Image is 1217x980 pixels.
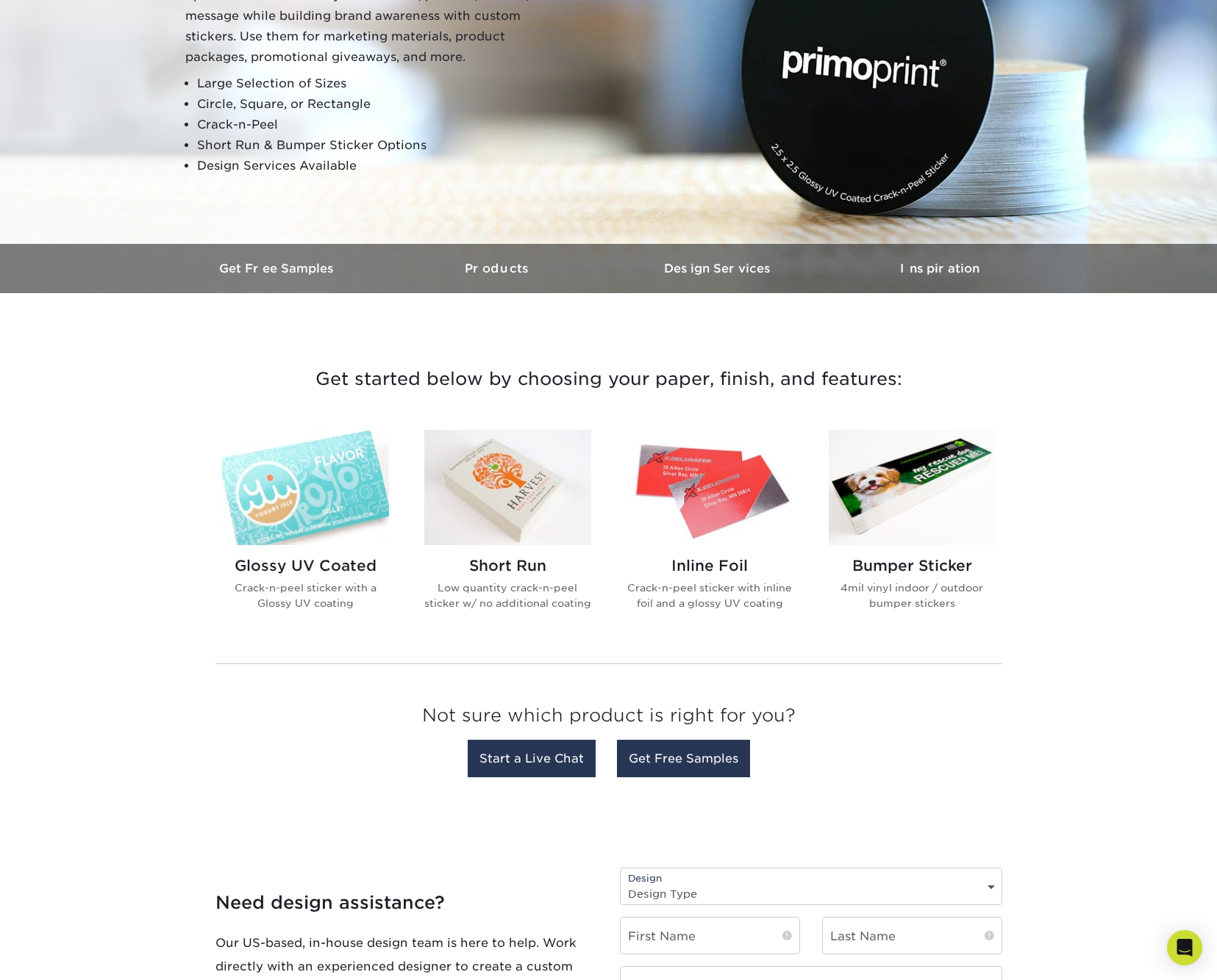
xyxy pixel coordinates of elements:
img: Short Run Stickers [424,430,591,545]
h3: Products [388,262,609,275]
p: Crack-n-peel sticker with inline foil and a glossy UV coating [627,580,793,610]
h2: Glossy UV Coated [222,557,389,574]
a: Glossy UV Coated Stickers Glossy UV Coated Crack-n-peel sticker with a Glossy UV coating [222,430,389,634]
div: Open Intercom Messenger [1167,930,1202,965]
a: Get Free Samples [617,740,750,777]
h3: Get started below by choosing your paper, finish, and features: [179,346,1039,412]
li: Circle, Square, or Rectangle [197,94,553,115]
a: Get Free Samples [168,244,388,293]
h3: Design Services [609,262,829,275]
h2: Bumper Sticker [829,557,996,574]
p: Crack-n-peel sticker with a Glossy UV coating [222,580,389,610]
h2: Inline Foil [627,557,793,574]
a: Products [388,244,609,293]
h3: Not sure which product is right for you? [215,693,1002,744]
img: Bumper Sticker Stickers [829,430,996,545]
h3: Inspiration [829,262,1050,275]
a: Bumper Sticker Stickers Bumper Sticker 4mil vinyl indoor / outdoor bumper stickers [829,430,996,634]
a: Start a Live Chat [468,740,596,777]
li: Design Services Available [197,156,553,176]
img: Inline Foil Stickers [627,430,793,545]
a: Inline Foil Stickers Inline Foil Crack-n-peel sticker with inline foil and a glossy UV coating [627,430,793,634]
p: 4mil vinyl indoor / outdoor bumper stickers [829,580,996,610]
li: Large Selection of Sizes [197,73,553,94]
p: Low quantity crack-n-peel sticker w/ no additional coating [424,580,591,610]
h2: Short Run [424,557,591,574]
a: Short Run Stickers Short Run Low quantity crack-n-peel sticker w/ no additional coating [424,430,591,634]
h3: Get Free Samples [168,262,388,275]
a: Design Services [609,244,829,293]
li: Short Run & Bumper Sticker Options [197,135,553,156]
li: Crack-n-Peel [197,115,553,135]
h4: Need design assistance? [215,892,598,913]
a: Inspiration [829,244,1050,293]
img: Glossy UV Coated Stickers [222,430,389,545]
